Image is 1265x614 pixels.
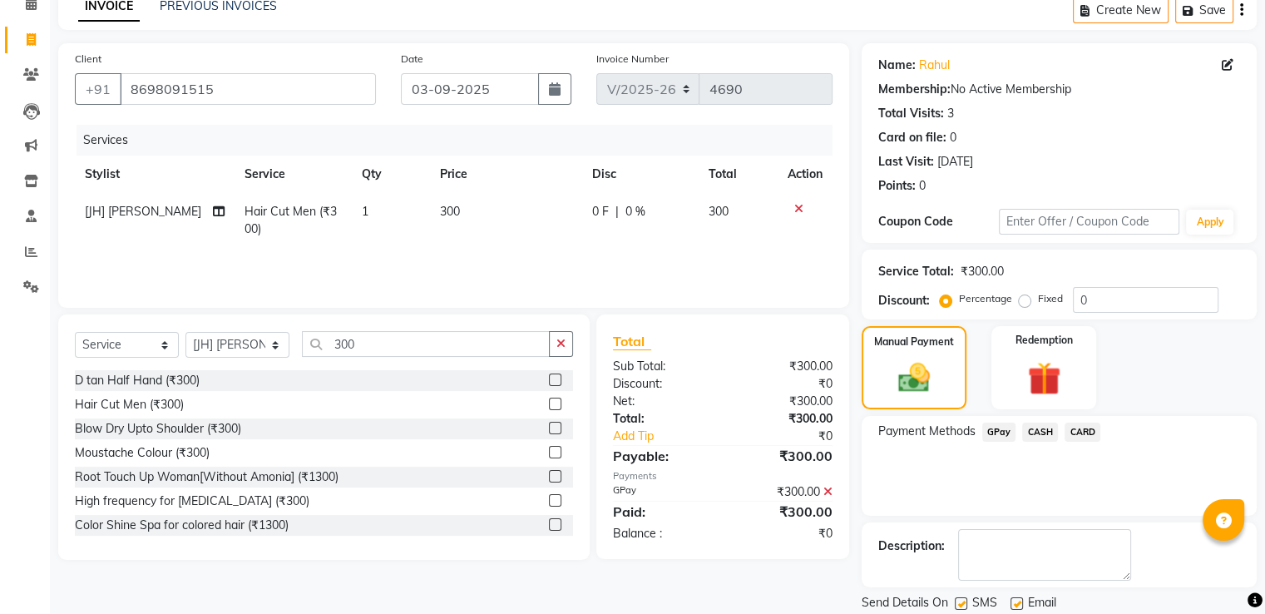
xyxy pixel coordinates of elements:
th: Disc [582,156,699,193]
div: Services [77,125,845,156]
span: 300 [440,204,460,219]
th: Price [430,156,582,193]
div: ₹300.00 [723,410,845,428]
div: Coupon Code [878,213,999,230]
div: ₹300.00 [723,393,845,410]
div: Moustache Colour (₹300) [75,444,210,462]
th: Total [699,156,778,193]
div: Description: [878,537,945,555]
a: Rahul [919,57,950,74]
button: Apply [1186,210,1233,235]
label: Percentage [959,291,1012,306]
button: +91 [75,73,121,105]
label: Invoice Number [596,52,669,67]
input: Enter Offer / Coupon Code [999,209,1180,235]
div: Discount: [878,292,930,309]
div: Total Visits: [878,105,944,122]
span: 1 [362,204,368,219]
div: Sub Total: [600,358,723,375]
div: Total: [600,410,723,428]
div: ₹300.00 [723,483,845,501]
div: 3 [947,105,954,122]
div: D tan Half Hand (₹300) [75,372,200,389]
div: Net: [600,393,723,410]
div: Card on file: [878,129,946,146]
th: Stylist [75,156,235,193]
span: CARD [1065,423,1100,442]
div: GPay [600,483,723,501]
img: _cash.svg [888,359,940,396]
div: ₹0 [723,525,845,542]
div: Payable: [600,446,723,466]
div: ₹0 [723,375,845,393]
div: Balance : [600,525,723,542]
div: ₹300.00 [723,502,845,522]
span: Hair Cut Men (₹300) [245,204,337,236]
label: Date [401,52,423,67]
div: 0 [919,177,926,195]
div: Paid: [600,502,723,522]
img: _gift.svg [1017,358,1071,399]
div: Blow Dry Upto Shoulder (₹300) [75,420,241,438]
div: Payments [613,469,833,483]
a: Add Tip [600,428,743,445]
div: Last Visit: [878,153,934,171]
input: Search or Scan [302,331,550,357]
div: Root Touch Up Woman[Without Amonia] (₹1300) [75,468,338,486]
span: GPay [982,423,1016,442]
span: 0 F [592,203,609,220]
div: High frequency for [MEDICAL_DATA] (₹300) [75,493,309,510]
span: 300 [709,204,729,219]
div: Discount: [600,375,723,393]
span: Payment Methods [878,423,976,440]
label: Redemption [1015,333,1073,348]
label: Client [75,52,101,67]
div: ₹0 [743,428,844,445]
div: ₹300.00 [723,358,845,375]
div: Service Total: [878,263,954,280]
div: Points: [878,177,916,195]
div: ₹300.00 [723,446,845,466]
div: Membership: [878,81,951,98]
span: [JH] [PERSON_NAME] [85,204,201,219]
span: Total [613,333,651,350]
div: 0 [950,129,956,146]
div: ₹300.00 [961,263,1004,280]
span: 0 % [625,203,645,220]
input: Search by Name/Mobile/Email/Code [120,73,376,105]
div: Hair Cut Men (₹300) [75,396,184,413]
th: Qty [352,156,430,193]
span: CASH [1022,423,1058,442]
div: Color Shine Spa for colored hair (₹1300) [75,517,289,534]
div: No Active Membership [878,81,1240,98]
div: Name: [878,57,916,74]
th: Service [235,156,352,193]
label: Manual Payment [874,334,954,349]
label: Fixed [1038,291,1063,306]
th: Action [778,156,833,193]
span: | [615,203,619,220]
div: [DATE] [937,153,973,171]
